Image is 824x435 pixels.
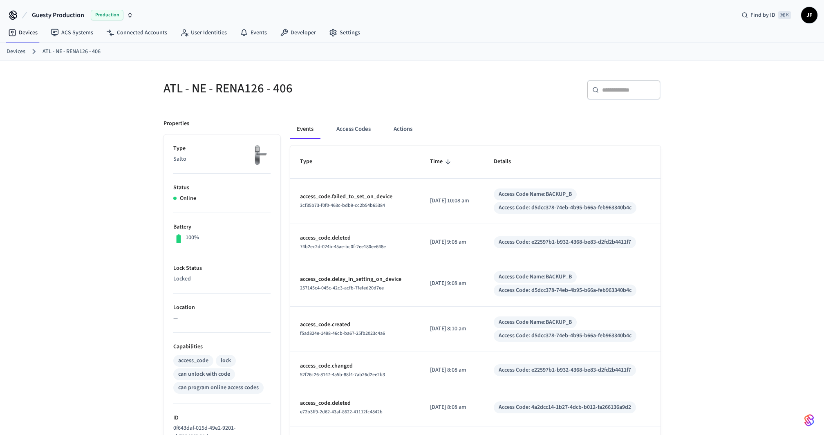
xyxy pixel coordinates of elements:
[430,403,474,412] p: [DATE] 8:08 am
[300,285,384,291] span: 257145c4-045c-42c3-acfb-7fefed20d7ee
[300,362,410,370] p: access_code.changed
[173,414,271,422] p: ID
[221,357,231,365] div: lock
[300,399,410,408] p: access_code.deleted
[173,155,271,164] p: Salto
[173,184,271,192] p: Status
[173,223,271,231] p: Battery
[300,275,410,284] p: access_code.delay_in_setting_on_device
[233,25,273,40] a: Events
[44,25,100,40] a: ACS Systems
[300,234,410,242] p: access_code.deleted
[499,318,572,327] div: Access Code Name: BACKUP_B
[173,275,271,283] p: Locked
[430,279,474,288] p: [DATE] 9:08 am
[300,371,385,378] span: 52f26c26-8147-4a5b-88f4-7ab26d2ee2b3
[430,366,474,374] p: [DATE] 8:08 am
[387,119,419,139] button: Actions
[163,119,189,128] p: Properties
[173,144,271,153] p: Type
[499,204,631,212] div: Access Code: d5dcc378-74eb-4b95-b66a-feb963340b4c
[735,8,798,22] div: Find by ID⌘ K
[178,383,259,392] div: can program online access codes
[174,25,233,40] a: User Identities
[173,264,271,273] p: Lock Status
[300,155,323,168] span: Type
[91,10,123,20] span: Production
[178,357,208,365] div: access_code
[430,197,474,205] p: [DATE] 10:08 am
[290,119,320,139] button: Events
[322,25,367,40] a: Settings
[32,10,84,20] span: Guesty Production
[801,7,817,23] button: JF
[300,193,410,201] p: access_code.failed_to_set_on_device
[499,273,572,281] div: Access Code Name: BACKUP_B
[2,25,44,40] a: Devices
[300,202,385,209] span: 3cf35b73-f0f0-463c-bdb9-cc2b54b65384
[330,119,377,139] button: Access Codes
[802,8,817,22] span: JF
[494,155,522,168] span: Details
[300,330,385,337] span: f5ad824e-1498-46cb-ba67-25fb2023c4a6
[173,314,271,323] p: —
[499,366,631,374] div: Access Code: e22597b1-b932-4368-be83-d2fd2b4411f7
[43,47,101,56] a: ATL - NE - RENA126 - 406
[173,303,271,312] p: Location
[178,370,230,379] div: can unlock with code
[430,238,474,247] p: [DATE] 9:08 am
[804,414,814,427] img: SeamLogoGradient.69752ec5.svg
[250,144,271,166] img: salto_escutcheon_pin
[430,325,474,333] p: [DATE] 8:10 am
[173,343,271,351] p: Capabilities
[180,194,196,203] p: Online
[499,403,631,412] div: Access Code: 4a2dcc14-1b27-4dcb-b012-fa266136a9d2
[778,11,791,19] span: ⌘ K
[499,190,572,199] div: Access Code Name: BACKUP_B
[100,25,174,40] a: Connected Accounts
[499,286,631,295] div: Access Code: d5dcc378-74eb-4b95-b66a-feb963340b4c
[499,332,631,340] div: Access Code: d5dcc378-74eb-4b95-b66a-feb963340b4c
[7,47,25,56] a: Devices
[499,238,631,247] div: Access Code: e22597b1-b932-4368-be83-d2fd2b4411f7
[290,119,661,139] div: ant example
[300,243,386,250] span: 74b2ec2d-024b-45ae-bc0f-2ee180ee648e
[300,321,410,329] p: access_code.created
[300,408,383,415] span: e72b3ff9-2d62-43af-8622-41112fc4842b
[750,11,775,19] span: Find by ID
[163,80,407,97] h5: ATL - NE - RENA126 - 406
[186,233,199,242] p: 100%
[273,25,322,40] a: Developer
[430,155,453,168] span: Time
